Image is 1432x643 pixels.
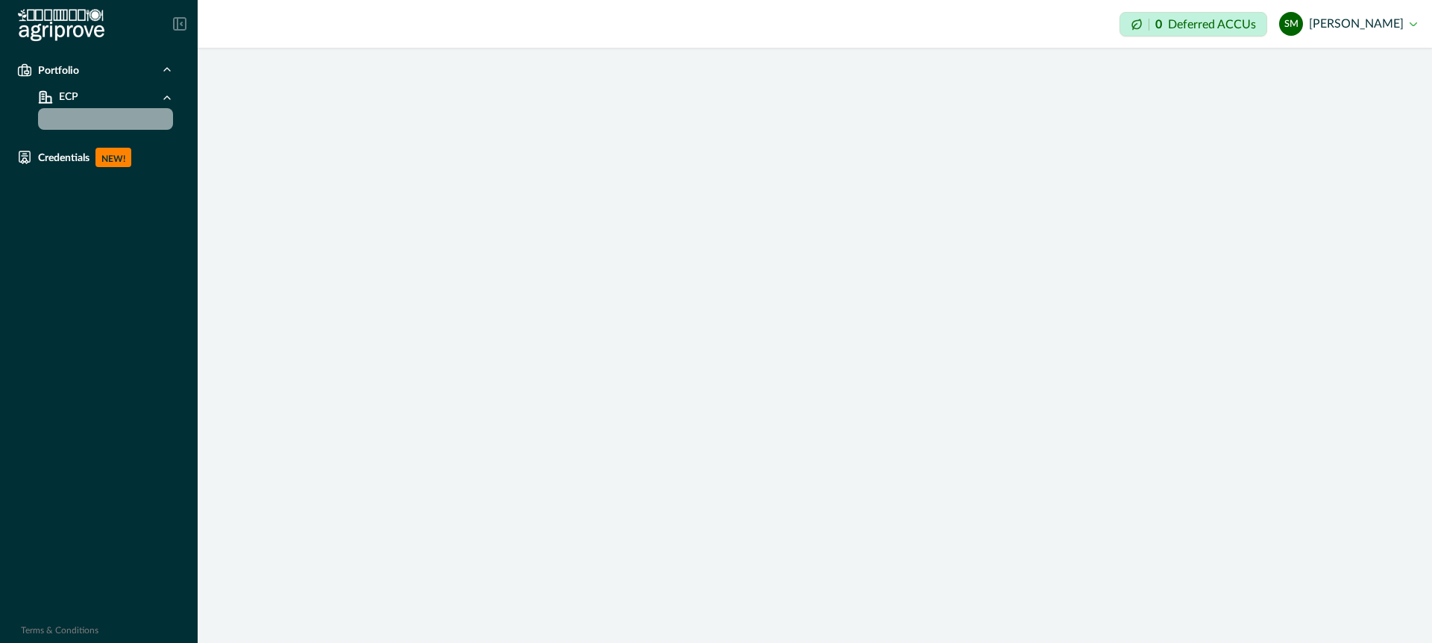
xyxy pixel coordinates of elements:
[1155,19,1162,31] p: 0
[18,9,104,42] img: Logo
[21,626,98,635] a: Terms & Conditions
[11,142,186,173] a: CredentialsNEW!
[53,90,78,105] p: ECP
[38,64,79,76] p: Portfolio
[38,151,89,163] p: Credentials
[1168,19,1256,30] p: Deferred ACCUs
[95,148,131,167] p: NEW!
[1279,6,1417,42] button: steve le moenic[PERSON_NAME]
